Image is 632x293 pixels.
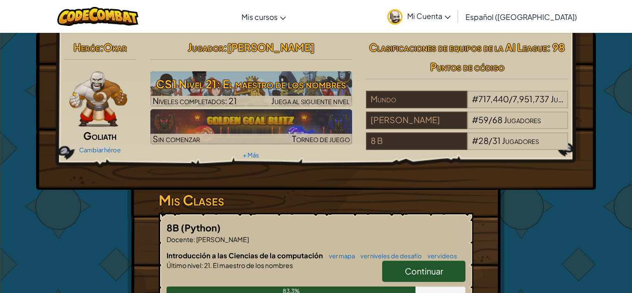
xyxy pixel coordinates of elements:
[167,235,193,243] span: Docente
[227,41,315,54] span: [PERSON_NAME]
[465,12,577,22] span: Español ([GEOGRAPHIC_DATA])
[472,94,478,104] span: #
[369,41,547,54] span: Clasificaciones de equipos de la AI League
[104,41,127,54] span: Okar
[203,261,212,269] span: 21.
[153,133,200,144] span: Sin comenzar
[366,91,467,108] div: Mundo
[212,261,293,269] span: El maestro de los nombres
[167,222,181,233] span: 8B
[201,261,203,269] span: :
[167,261,201,269] span: Último nivel
[472,135,478,146] span: #
[366,141,568,152] a: 8 B#28/31Jugadores
[237,4,291,29] a: Mis cursos
[324,252,355,260] a: ver mapa
[472,114,478,125] span: #
[271,95,350,106] span: Juega al siguiente nivel
[242,12,278,22] span: Mis cursos
[150,109,353,144] a: Sin comenzarTorneo de juego
[83,129,117,142] span: Goliath
[366,120,568,131] a: [PERSON_NAME]#59/68Jugadores
[223,41,227,54] span: :
[504,114,541,125] span: Jugadores
[195,235,249,243] span: [PERSON_NAME]
[502,135,539,146] span: Jugadores
[193,235,195,243] span: :
[181,222,221,233] span: (Python)
[150,71,353,106] img: CS1 Nivel 21: El maestro de los nombres
[492,114,502,125] span: 68
[366,100,568,110] a: Mundo#717,440/7,951,737Jugadores
[492,135,501,146] span: 31
[366,112,467,129] div: [PERSON_NAME]
[478,135,489,146] span: 28
[383,2,455,31] a: Mi Cuenta
[243,151,259,159] a: + Más
[150,74,353,94] h3: CS1 Nivel 21: El maestro de los nombres
[551,94,588,104] span: Jugadores
[153,95,237,106] span: Niveles completados: 21
[79,146,121,154] a: Cambiar héroe
[150,71,353,106] a: Juega al siguiente nivel
[356,252,422,260] a: ver niveles de desafío
[478,114,489,125] span: 59
[74,41,100,54] span: Heróe
[489,135,492,146] span: /
[292,133,350,144] span: Torneo de juego
[489,114,492,125] span: /
[100,41,104,54] span: :
[387,9,403,25] img: avatar
[167,251,324,260] span: Introducción a las Ciencias de la computación
[478,94,509,104] span: 717,440
[513,94,549,104] span: 7,951,737
[407,11,451,21] span: Mi Cuenta
[159,190,473,211] h3: Mis Clases
[57,7,138,26] img: CodeCombat logo
[509,94,513,104] span: /
[150,109,353,144] img: Golden Goal
[69,71,127,127] img: goliath-pose.png
[461,4,582,29] a: Español ([GEOGRAPHIC_DATA])
[366,132,467,150] div: 8 B
[188,41,223,54] span: Jugador
[405,266,443,276] span: Continuar
[423,252,457,260] a: ver videos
